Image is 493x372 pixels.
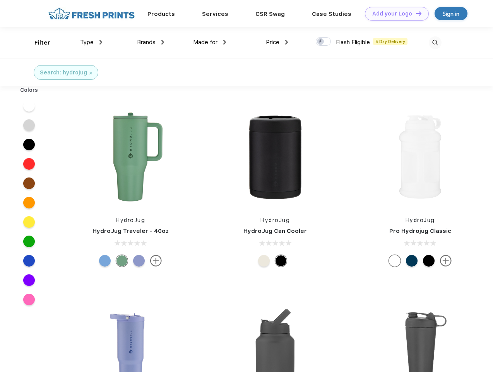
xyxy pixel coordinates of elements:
div: Peri [133,255,145,267]
a: Pro Hydrojug Classic [389,227,451,234]
div: Sign in [443,9,459,18]
span: Type [80,39,94,46]
img: filter_cancel.svg [89,72,92,74]
a: HydroJug [260,217,290,223]
img: fo%20logo%202.webp [46,7,137,21]
a: HydroJug Can Cooler [243,227,307,234]
a: HydroJug [116,217,145,223]
div: Black [423,255,435,267]
a: HydroJug [406,217,435,223]
span: Flash Eligible [336,39,370,46]
div: Black [275,255,287,267]
img: func=resize&h=266 [369,105,472,208]
img: dropdown.png [285,40,288,45]
span: 5 Day Delivery [373,38,407,45]
span: Price [266,39,279,46]
div: Search: hydrojug [40,69,87,77]
img: desktop_search.svg [429,36,442,49]
div: Navy [406,255,418,267]
img: more.svg [150,255,162,267]
span: Made for [193,39,217,46]
img: more.svg [440,255,452,267]
div: Riptide [99,255,111,267]
img: dropdown.png [223,40,226,45]
div: Filter [34,38,50,47]
div: White [389,255,401,267]
img: dropdown.png [161,40,164,45]
div: Sage [116,255,128,267]
a: Sign in [435,7,467,20]
img: DT [416,11,421,15]
img: func=resize&h=266 [224,105,327,208]
a: Products [147,10,175,17]
a: HydroJug Traveler - 40oz [92,227,169,234]
span: Brands [137,39,156,46]
img: func=resize&h=266 [79,105,182,208]
div: Cream [258,255,270,267]
div: Add your Logo [372,10,412,17]
div: Colors [14,86,44,94]
img: dropdown.png [99,40,102,45]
